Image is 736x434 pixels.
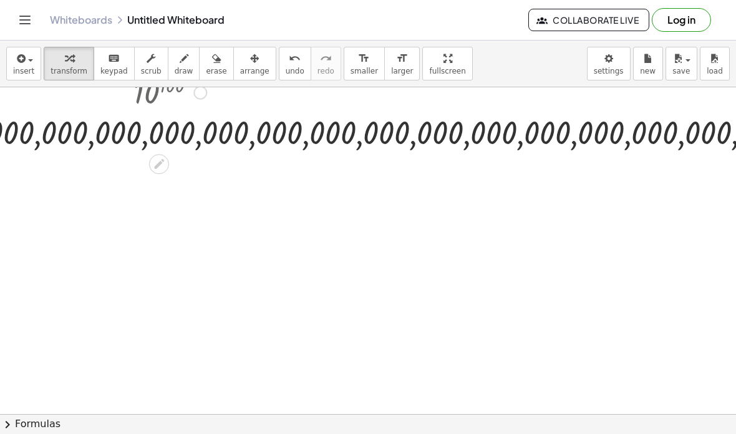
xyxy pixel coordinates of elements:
button: Toggle navigation [15,10,35,30]
button: redoredo [311,47,341,80]
span: save [672,67,690,75]
span: keypad [100,67,128,75]
button: scrub [134,47,168,80]
i: format_size [396,51,408,66]
span: undo [286,67,304,75]
button: settings [587,47,631,80]
button: save [666,47,697,80]
button: undoundo [279,47,311,80]
button: Collaborate Live [528,9,649,31]
button: transform [44,47,94,80]
button: erase [199,47,233,80]
span: Collaborate Live [539,14,639,26]
button: draw [168,47,200,80]
i: redo [320,51,332,66]
span: new [640,67,656,75]
button: keyboardkeypad [94,47,135,80]
button: load [700,47,730,80]
button: new [633,47,663,80]
i: keyboard [108,51,120,66]
div: Edit math [149,154,169,174]
a: Whiteboards [50,14,112,26]
span: load [707,67,723,75]
span: scrub [141,67,162,75]
button: fullscreen [422,47,472,80]
i: undo [289,51,301,66]
button: insert [6,47,41,80]
button: arrange [233,47,276,80]
span: smaller [351,67,378,75]
button: Log in [652,8,711,32]
button: format_sizelarger [384,47,420,80]
span: erase [206,67,226,75]
span: settings [594,67,624,75]
i: format_size [358,51,370,66]
span: redo [317,67,334,75]
span: fullscreen [429,67,465,75]
button: format_sizesmaller [344,47,385,80]
span: insert [13,67,34,75]
span: transform [51,67,87,75]
span: draw [175,67,193,75]
span: larger [391,67,413,75]
span: arrange [240,67,269,75]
